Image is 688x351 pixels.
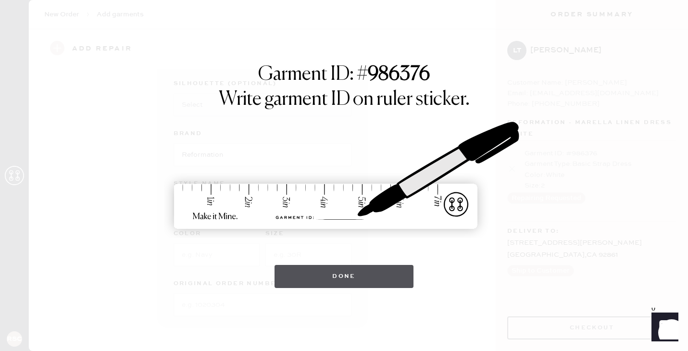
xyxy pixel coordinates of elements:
strong: 986376 [368,65,430,84]
img: ruler-sticker-sharpie.svg [164,97,525,255]
h1: Garment ID: # [258,63,430,88]
iframe: Front Chat [642,308,684,349]
h1: Write garment ID on ruler sticker. [219,88,470,111]
button: Done [275,265,413,288]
